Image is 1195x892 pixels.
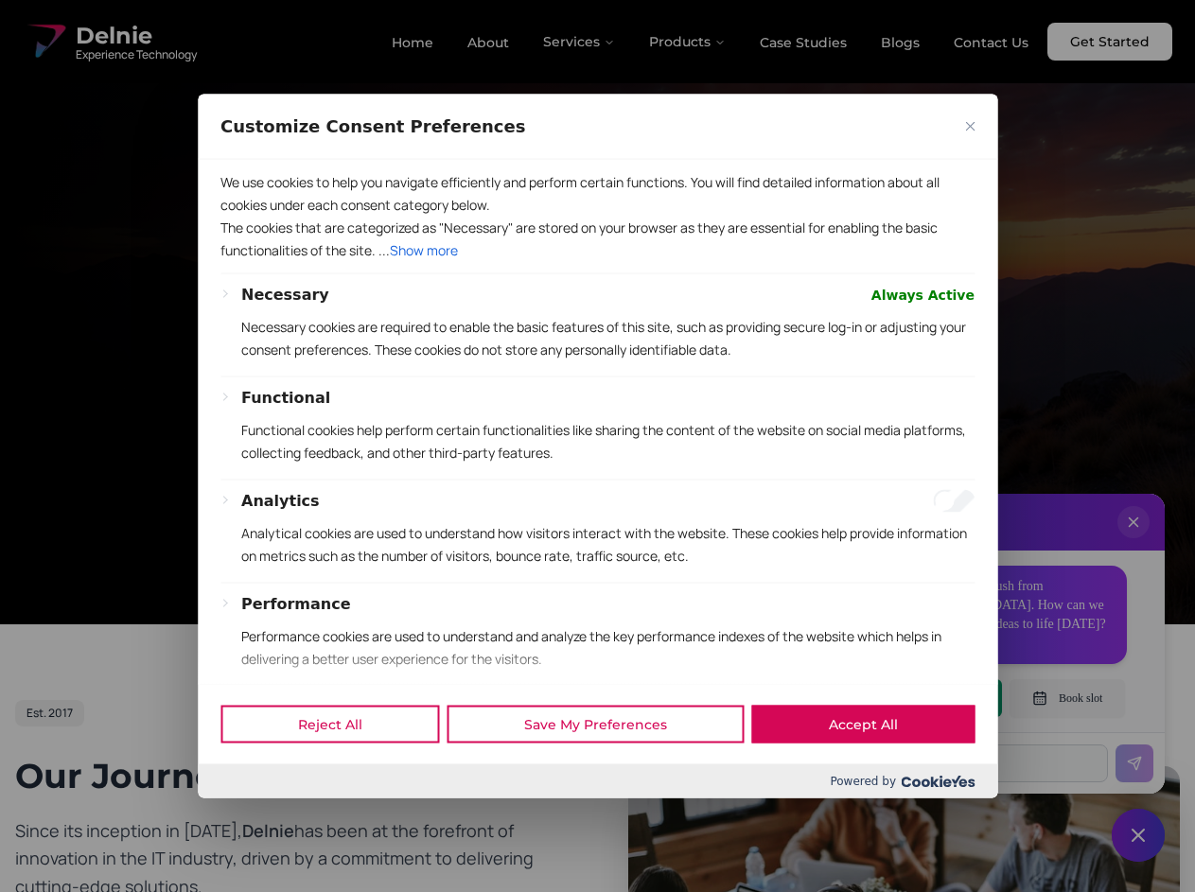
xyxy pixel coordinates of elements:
[241,592,351,615] button: Performance
[447,706,744,743] button: Save My Preferences
[751,706,975,743] button: Accept All
[901,775,975,787] img: Cookieyes logo
[241,624,975,670] p: Performance cookies are used to understand and analyze the key performance indexes of the website...
[220,706,439,743] button: Reject All
[241,283,329,306] button: Necessary
[220,216,975,261] p: The cookies that are categorized as "Necessary" are stored on your browser as they are essential ...
[965,121,975,131] img: Close
[241,315,975,360] p: Necessary cookies are required to enable the basic features of this site, such as providing secur...
[933,489,975,512] input: Enable Analytics
[241,521,975,567] p: Analytical cookies are used to understand how visitors interact with the website. These cookies h...
[871,283,975,306] span: Always Active
[390,238,458,261] button: Show more
[198,764,997,798] div: Powered by
[220,114,525,137] span: Customize Consent Preferences
[241,386,330,409] button: Functional
[241,489,320,512] button: Analytics
[220,170,975,216] p: We use cookies to help you navigate efficiently and perform certain functions. You will find deta...
[241,418,975,463] p: Functional cookies help perform certain functionalities like sharing the content of the website o...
